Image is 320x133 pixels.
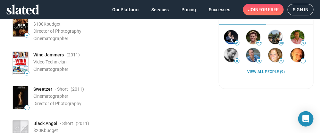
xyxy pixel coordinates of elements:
[288,4,314,15] a: Sign in
[25,72,29,75] span: —
[33,101,81,106] span: Director of Photography
[33,36,68,41] span: Cinematographer
[248,70,285,75] a: View all People (9)
[46,21,61,27] span: budget
[268,30,282,44] img: Marcos Efron
[235,41,239,45] span: 41
[243,4,284,15] a: Joinfor free
[25,106,29,110] span: —
[146,4,174,15] a: Services
[301,59,306,63] span: —
[257,41,261,45] span: 27
[25,34,29,37] span: —
[301,41,306,45] span: 9
[60,121,73,127] span: - Short
[235,59,239,63] span: 8
[279,41,283,45] span: 10
[33,86,52,92] span: Sweetzer
[293,4,308,15] span: Sign in
[33,67,68,72] span: Cinematographer
[33,21,46,27] span: $100K
[107,4,144,15] a: Our Platform
[268,48,282,62] img: Jennifer Howard Kessler
[279,59,283,63] span: 2
[13,14,28,37] img: Poster: Tiger Orange
[44,128,58,133] span: budget
[151,4,169,15] span: Services
[246,30,260,44] img: Nat Mundel
[209,4,230,15] span: Successes
[248,4,279,15] span: Join
[112,4,139,15] span: Our Platform
[13,52,28,75] img: Poster: Wind Jammers
[55,86,68,92] span: - Short
[66,52,80,58] span: (2011 )
[33,52,64,58] span: Wind Jammers
[298,111,314,127] div: Open Intercom Messenger
[257,59,261,63] span: 3
[258,4,279,15] span: for free
[76,121,89,127] span: (2011 )
[204,4,235,15] a: Successes
[246,48,260,62] img: Wade Gasque
[13,86,28,109] img: Poster: Sweetzer
[33,128,44,133] span: $20K
[224,30,238,44] img: Stephan Paternot
[291,30,305,44] img: Kareem Mortimer
[33,94,68,99] span: Cinematographer
[291,48,305,62] img: Mike Davidson
[33,59,67,64] span: Video Technician
[33,121,57,127] span: Black Angel
[71,86,84,92] span: (2011 )
[33,29,81,34] span: Director of Photography
[181,4,196,15] span: Pricing
[224,48,238,62] img: Robert Saitzyk
[176,4,201,15] a: Pricing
